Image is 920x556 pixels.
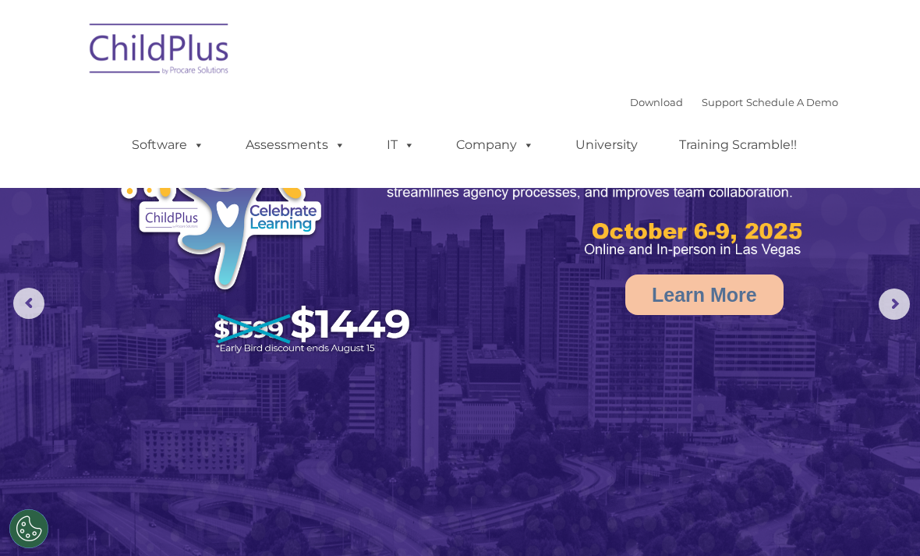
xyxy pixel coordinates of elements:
[630,96,683,108] a: Download
[371,129,430,161] a: IT
[9,509,48,548] button: Cookies Settings
[630,96,838,108] font: |
[560,129,653,161] a: University
[746,96,838,108] a: Schedule A Demo
[116,129,220,161] a: Software
[663,129,812,161] a: Training Scramble!!
[625,274,784,315] a: Learn More
[702,96,743,108] a: Support
[230,129,361,161] a: Assessments
[441,129,550,161] a: Company
[82,12,238,90] img: ChildPlus by Procare Solutions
